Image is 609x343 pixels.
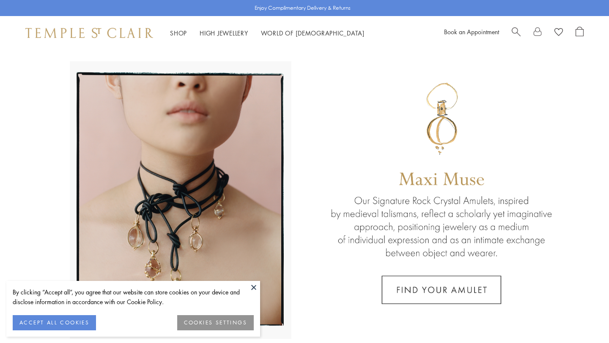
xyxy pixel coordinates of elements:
a: Open Shopping Bag [576,27,584,39]
a: High JewelleryHigh Jewellery [200,29,248,37]
a: Search [512,27,521,39]
button: ACCEPT ALL COOKIES [13,315,96,330]
a: ShopShop [170,29,187,37]
a: World of [DEMOGRAPHIC_DATA]World of [DEMOGRAPHIC_DATA] [261,29,365,37]
p: Enjoy Complimentary Delivery & Returns [255,4,351,12]
a: Book an Appointment [444,27,499,36]
a: View Wishlist [554,27,563,39]
button: COOKIES SETTINGS [177,315,254,330]
div: By clicking “Accept all”, you agree that our website can store cookies on your device and disclos... [13,287,254,307]
img: Temple St. Clair [25,28,153,38]
nav: Main navigation [170,28,365,38]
